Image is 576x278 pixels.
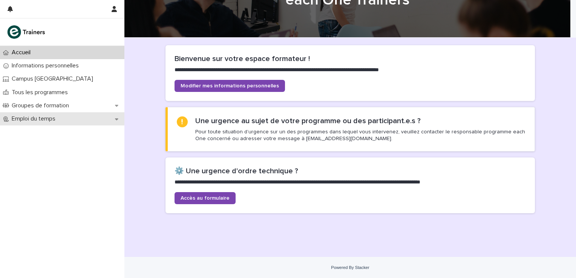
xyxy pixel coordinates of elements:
[9,49,37,56] p: Accueil
[195,128,525,142] p: Pour toute situation d’urgence sur un des programmes dans lequel vous intervenez, veuillez contac...
[175,54,526,63] h2: Bienvenue sur votre espace formateur !
[175,192,236,204] a: Accès au formulaire
[6,24,47,40] img: K0CqGN7SDeD6s4JG8KQk
[331,265,369,270] a: Powered By Stacker
[181,83,279,89] span: Modifier mes informations personnelles
[9,115,61,122] p: Emploi du temps
[9,62,85,69] p: Informations personnelles
[181,196,230,201] span: Accès au formulaire
[9,102,75,109] p: Groupes de formation
[9,89,74,96] p: Tous les programmes
[9,75,99,82] p: Campus [GEOGRAPHIC_DATA]
[195,116,421,125] h2: Une urgence au sujet de votre programme ou des participant.e.s ?
[175,80,285,92] a: Modifier mes informations personnelles
[175,166,526,176] h2: ⚙️ Une urgence d'ordre technique ?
